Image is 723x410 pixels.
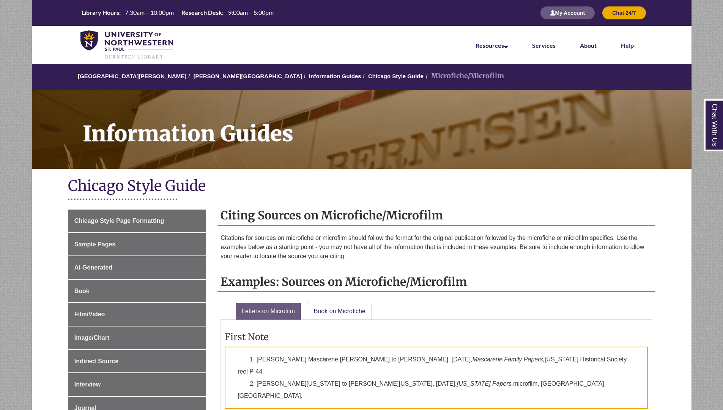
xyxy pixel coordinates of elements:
[540,9,595,16] a: My Account
[79,8,277,17] a: Hours Today
[68,373,206,396] a: Interview
[602,9,646,16] a: Chat 24/7
[621,42,634,49] a: Help
[68,233,206,256] a: Sample Pages
[217,206,655,226] h2: Citing Sources on Microfiche/Microfilm
[78,73,186,79] a: [GEOGRAPHIC_DATA][PERSON_NAME]
[473,356,545,363] em: Mascarene Family Papers,
[532,42,556,49] a: Services
[68,350,206,373] a: Indirect Source
[74,241,116,248] span: Sample Pages
[424,71,504,82] li: Microfiche/Microfilm
[74,358,118,364] span: Indirect Source
[74,90,691,159] h1: Information Guides
[32,90,691,169] a: Information Guides
[178,8,225,17] th: Research Desk:
[540,6,595,19] button: My Account
[68,280,206,303] a: Book
[221,233,652,261] p: Citations for sources on microfiche or microfilm should follow the format for the original public...
[238,380,606,399] span: 2. [PERSON_NAME][US_STATE] to [PERSON_NAME][US_STATE], [DATE], microfilm, [GEOGRAPHIC_DATA], [GEO...
[79,8,122,17] th: Library Hours:
[236,303,301,320] a: Letters on Microfilm
[68,303,206,326] a: Film/Video
[309,73,361,79] a: Information Guides
[580,42,597,49] a: About
[225,331,648,343] h3: First Note
[225,347,648,409] p: 1. [PERSON_NAME] Mascarene [PERSON_NAME] to [PERSON_NAME], [DATE], [US_STATE] Historical Society,...
[368,73,424,79] a: Chicago Style Guide
[68,326,206,349] a: Image/Chart
[74,288,90,294] span: Book
[476,42,508,49] a: Resources
[602,6,646,19] button: Chat 24/7
[308,303,372,320] a: Book on Microfiche
[74,264,112,271] span: AI-Generated
[80,30,173,60] img: UNWSP Library Logo
[74,311,105,317] span: Film/Video
[457,380,513,387] em: [US_STATE] Papers,
[228,9,274,16] span: 9:00am – 5:00pm
[68,210,206,232] a: Chicago Style Page Formatting
[74,381,101,388] span: Interview
[68,256,206,279] a: AI-Generated
[194,73,302,79] a: [PERSON_NAME][GEOGRAPHIC_DATA]
[68,177,655,197] h1: Chicago Style Guide
[217,272,655,292] h2: Examples: Sources on Microfiche/Microfilm
[74,334,109,341] span: Image/Chart
[125,9,174,16] span: 7:30am – 10:00pm
[74,218,164,224] span: Chicago Style Page Formatting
